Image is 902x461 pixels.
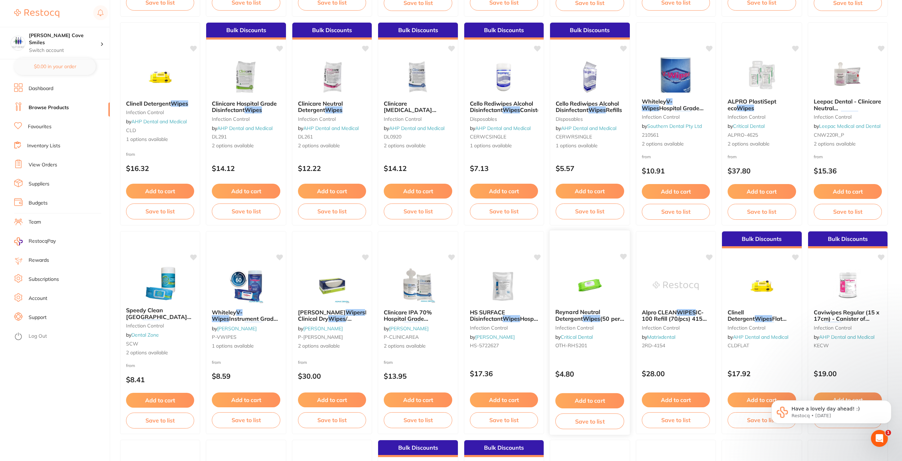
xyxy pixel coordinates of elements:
span: Cannister [692,111,718,118]
img: Whiteley V-Wipes Instrument Grade Disinfectant Wipes [223,268,269,303]
span: by [470,334,515,340]
em: V-Wipes [212,309,243,322]
span: 2 options available [298,343,366,350]
a: AHP Dental and Medical [475,125,531,131]
span: from [814,154,823,159]
button: Save to list [212,412,280,428]
b: Alpro CLEAN WIPES IC-100 Refill (70/pcs) 4154-1 [642,309,710,322]
span: Leepac Dental - Clinicare Neutral Detergent [814,98,881,118]
span: 2 options available [212,142,280,149]
span: ALPRO PlastiSept eco [728,98,776,111]
b: Clinicare Hospital Grade Disinfectant Wipes [212,100,280,113]
p: $8.59 [212,372,280,380]
span: P-CLINICAREA [384,334,419,340]
span: Multipurpose Clinical Dry [298,309,400,322]
a: Subscriptions [29,276,59,283]
span: by [642,334,675,340]
span: Canisters [520,106,545,113]
img: RestocqPay [14,237,23,246]
a: Leepac Medical and Dental [819,123,880,129]
em: Wipes [589,106,606,113]
p: $7.13 [470,164,538,172]
a: AHP Dental and Medical [819,334,874,340]
a: AHP Dental and Medical [733,334,788,340]
em: Wipes [583,315,600,322]
b: Whiteley V-Wipes Hospital Grade Disinfectant Wipes Cannister [642,98,710,111]
span: by [728,334,788,340]
a: View Orders [29,161,57,169]
span: OTH-RHS201 [555,342,587,349]
small: infection control [728,325,796,331]
span: P-VWIPES [212,334,237,340]
button: Add to cart [298,184,366,199]
img: Clinell Detergent Wipes Flat Pack - 215 Wipes [739,268,785,303]
span: Clinell Detergent [728,309,755,322]
b: Speedy Clean Neutral Hospital Grade Wipes [126,307,194,320]
div: Bulk Discounts [808,231,888,248]
button: Add to cart [642,184,710,199]
img: Whiteley V-Wipes Hospital Grade Disinfectant Wipes Cannister [653,57,699,93]
button: Add to cart [470,392,538,407]
span: 210561 [642,132,659,138]
em: Wipes [503,106,520,113]
a: AHP Dental and Medical [131,118,187,125]
span: by [384,325,429,332]
span: Alpro CLEAN [642,309,677,316]
div: Bulk Discounts [292,23,372,40]
button: Add to cart [555,393,624,408]
p: $12.22 [298,164,366,172]
em: Wipes [675,111,692,118]
p: $19.00 [814,370,882,378]
small: infection control [728,114,796,120]
a: Suppliers [29,181,49,188]
img: Reynard Neutral Detergent Wipes (50 per pack) [567,267,613,303]
b: Whiteley V-Wipes Instrument Grade Disinfectant Wipes [212,309,280,322]
small: infection control [384,116,452,122]
button: Save to list [728,412,796,428]
span: Clinell Detergent [126,100,171,107]
span: HS SURFACE Disinfectant [470,309,505,322]
a: Dashboard [29,85,53,92]
small: disposables [470,116,538,122]
span: from [384,360,393,365]
span: Whiteley [212,309,236,316]
span: Caviwipes Regular (15 x 17cm) - Canister of 160 [814,309,879,329]
button: Add to cart [814,184,882,199]
b: Reynard Neutral Detergent Wipes (50 per pack) [555,309,624,322]
span: CNW220R_P [814,132,844,138]
em: Wipes [245,322,262,329]
small: infection control [814,114,882,120]
span: 2 options available [298,142,366,149]
span: Cello Rediwipes Alcohol Disinfectant [470,100,533,113]
a: AHP Dental and Medical [389,125,444,131]
span: Cello Rediwipes Alcohol Disinfectant [556,100,619,113]
span: by [556,125,616,131]
span: CLDFLAT [728,342,749,349]
iframe: Intercom notifications message [761,385,902,442]
span: 1 options available [126,136,194,143]
p: $16.32 [126,164,194,172]
a: RestocqPay [14,237,56,246]
p: $4.80 [555,370,624,378]
img: Clinell Detergent Wipes [137,59,183,95]
span: by [212,125,273,131]
a: Critical Dental [561,334,593,340]
p: $30.00 [298,372,366,380]
button: Save to list [642,412,710,428]
h4: Hallett Cove Smiles [29,32,100,46]
span: Hospital Grade Disinfectant [642,105,704,118]
a: Dental Zone [131,332,159,338]
div: Bulk Discounts [378,440,458,457]
span: DL291 [212,134,227,140]
p: $17.92 [728,370,796,378]
img: Clinicare IPA 70% Hospital Grade Alcohol Wipes [395,268,441,303]
button: Add to cart [126,393,194,408]
span: [PERSON_NAME] [298,309,346,316]
button: Save to list [642,204,710,219]
a: [PERSON_NAME] [475,334,515,340]
span: 1 options available [556,142,624,149]
a: Critical Dental [733,123,765,129]
span: (50 per pack) [555,315,624,329]
span: from [126,152,135,157]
